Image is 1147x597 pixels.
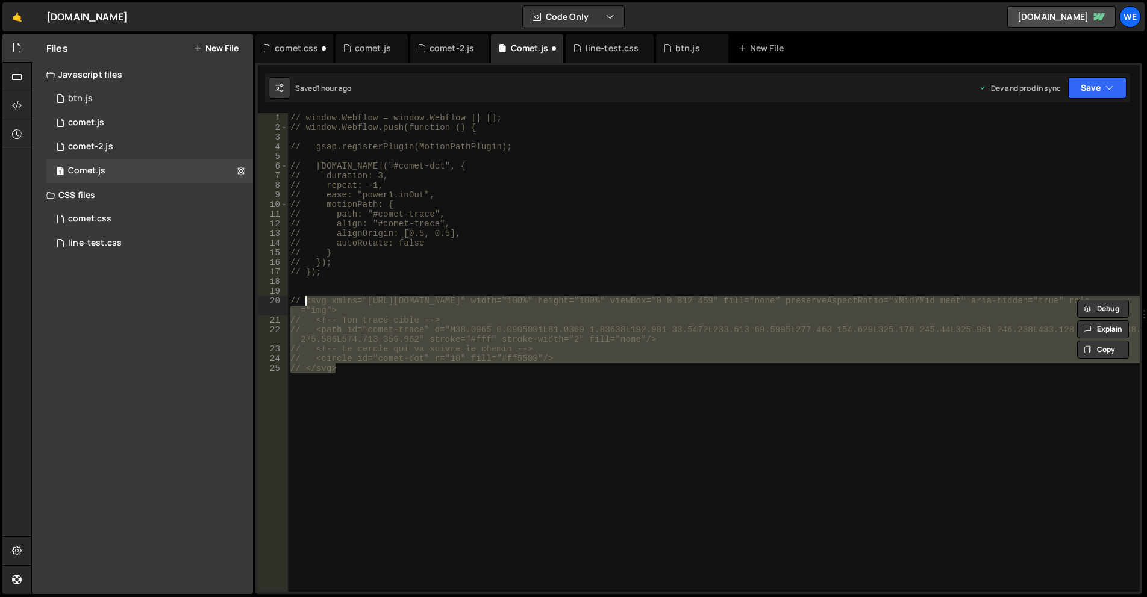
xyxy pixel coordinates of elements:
div: 11 [258,209,288,219]
div: comet.css [68,214,111,224]
div: 22 [258,325,288,344]
div: 17167/47407.js [46,111,253,135]
a: 🤙 [2,2,32,31]
div: line-test.css [68,238,122,249]
a: [DOMAIN_NAME] [1007,6,1116,28]
div: line-test.css [586,42,639,54]
div: comet.js [68,117,104,128]
div: 3 [258,132,288,142]
a: We [1119,6,1141,28]
div: 17 [258,267,288,277]
div: 7 [258,171,288,181]
div: Saved [295,83,351,93]
div: 2 [258,123,288,132]
div: 17167/47408.css [46,207,253,231]
div: Dev and prod in sync [979,83,1061,93]
div: 10 [258,200,288,209]
div: Comet.js [511,42,548,54]
div: New File [738,42,789,54]
div: 25 [258,363,288,373]
div: 12 [258,219,288,229]
div: 20 [258,296,288,315]
button: New File [193,43,239,53]
div: 17167/47401.js [46,87,257,111]
div: 17167/47403.css [46,231,253,255]
div: 24 [258,354,288,363]
div: 19 [258,286,288,296]
div: 16 [258,258,288,267]
button: Code Only [523,6,624,28]
div: 15 [258,248,288,258]
button: Copy [1077,341,1129,359]
div: 5 [258,152,288,161]
div: btn.js [68,93,93,104]
span: 1 [57,167,64,177]
div: 21 [258,315,288,325]
div: comet.css [275,42,318,54]
div: 17167/47404.js [46,159,253,183]
div: 1 hour ago [317,83,352,93]
div: 1 [258,113,288,123]
button: Explain [1077,320,1129,338]
div: 23 [258,344,288,354]
div: 14 [258,238,288,248]
div: comet-2.js [430,42,475,54]
div: 18 [258,277,288,286]
div: 13 [258,229,288,238]
div: comet-2.js [68,141,113,152]
div: Javascript files [32,63,253,87]
div: 17167/47405.js [46,135,253,159]
div: btn.js [675,42,700,54]
div: comet.js [355,42,391,54]
div: 6 [258,161,288,171]
div: 9 [258,190,288,200]
div: 8 [258,181,288,190]
div: [DOMAIN_NAME] [46,10,128,24]
div: CSS files [32,183,253,207]
h2: Files [46,42,68,55]
div: Comet.js [68,165,105,176]
button: Debug [1077,300,1129,318]
button: Save [1068,77,1127,99]
div: 4 [258,142,288,152]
